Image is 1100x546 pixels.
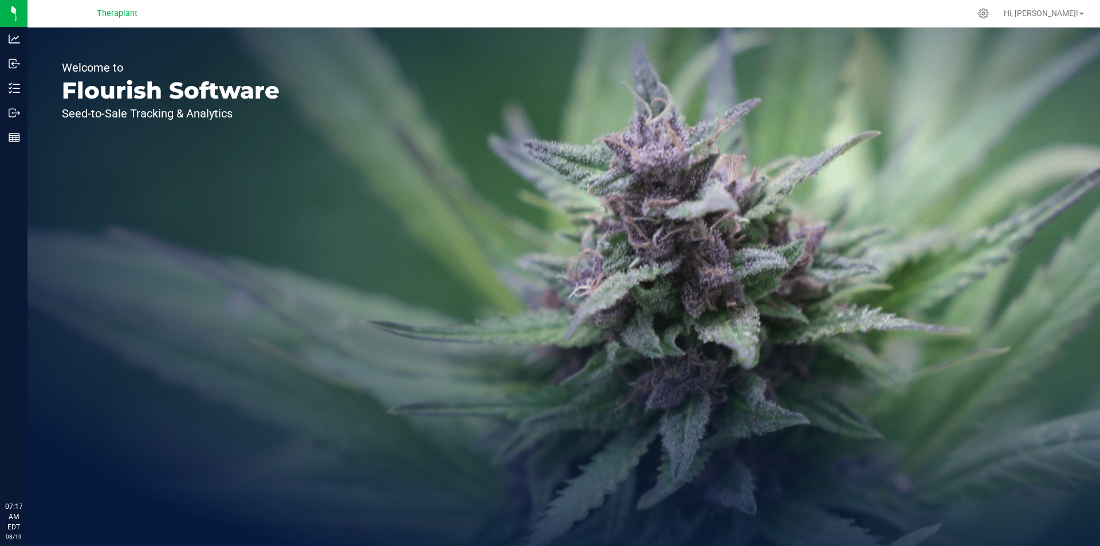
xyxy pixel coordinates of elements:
span: Hi, [PERSON_NAME]! [1004,9,1078,18]
inline-svg: Analytics [9,33,20,45]
inline-svg: Inventory [9,83,20,94]
p: Seed-to-Sale Tracking & Analytics [62,108,280,119]
inline-svg: Outbound [9,107,20,119]
p: 08/19 [5,532,22,541]
div: Manage settings [976,8,991,19]
p: Welcome to [62,62,280,73]
span: Theraplant [97,9,137,18]
inline-svg: Inbound [9,58,20,69]
p: Flourish Software [62,79,280,102]
p: 07:17 AM EDT [5,501,22,532]
inline-svg: Reports [9,132,20,143]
